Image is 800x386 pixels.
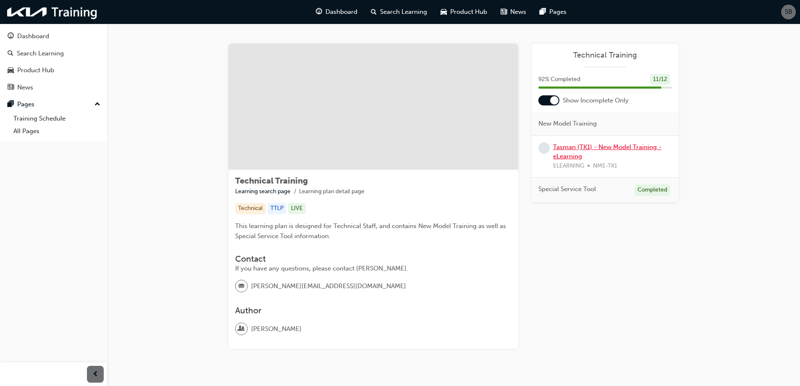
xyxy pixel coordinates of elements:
div: If you have any questions, please contact [PERSON_NAME]. [235,264,511,273]
button: SB [781,5,796,19]
a: All Pages [10,125,104,138]
span: pages-icon [540,7,546,17]
span: Special Service Tool [538,184,596,194]
a: news-iconNews [494,3,533,21]
span: guage-icon [8,33,14,40]
span: news-icon [8,84,14,92]
span: New Model Training [538,119,597,129]
button: Pages [3,97,104,112]
div: TTLP [268,203,286,214]
span: email-icon [239,281,244,292]
h3: Contact [235,254,511,264]
span: prev-icon [92,369,99,380]
button: DashboardSearch LearningProduct HubNews [3,27,104,97]
span: 92 % Completed [538,75,580,84]
div: News [17,83,33,92]
span: News [510,7,526,17]
span: [PERSON_NAME] [251,324,302,334]
span: search-icon [8,50,13,58]
span: user-icon [239,323,244,334]
span: search-icon [371,7,377,17]
a: Product Hub [3,63,104,78]
li: Learning plan detail page [299,187,365,197]
a: Learning search page [235,188,291,195]
span: Dashboard [325,7,357,17]
span: learningRecordVerb_NONE-icon [538,142,550,154]
span: Pages [549,7,567,17]
span: This learning plan is designed for Technical Staff, and contains New Model Training as well as Sp... [235,222,508,240]
a: News [3,80,104,95]
span: NME-TK1 [593,161,617,171]
span: car-icon [8,67,14,74]
span: pages-icon [8,101,14,108]
span: ELEARNING [553,161,584,171]
span: Search Learning [380,7,427,17]
div: Product Hub [17,66,54,75]
span: SB [785,7,792,17]
span: Technical Training [235,176,308,186]
div: 11 / 12 [650,74,670,85]
a: car-iconProduct Hub [434,3,494,21]
a: Dashboard [3,29,104,44]
a: pages-iconPages [533,3,573,21]
span: [PERSON_NAME][EMAIL_ADDRESS][DOMAIN_NAME] [251,281,406,291]
img: kia-training [4,3,101,21]
h3: Author [235,306,511,315]
a: search-iconSearch Learning [364,3,434,21]
span: Show Incomplete Only [563,96,629,105]
span: up-icon [94,99,100,110]
div: Completed [635,184,670,196]
span: car-icon [441,7,447,17]
div: Technical [235,203,266,214]
span: Product Hub [450,7,487,17]
span: guage-icon [316,7,322,17]
span: news-icon [501,7,507,17]
a: Tasman (TK1) - New Model Training - eLearning [553,143,661,160]
a: Training Schedule [10,112,104,125]
a: Search Learning [3,46,104,61]
div: Pages [17,100,34,109]
div: Dashboard [17,32,49,41]
div: Search Learning [17,49,64,58]
a: Technical Training [538,50,672,60]
div: LIVE [288,203,306,214]
a: guage-iconDashboard [309,3,364,21]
